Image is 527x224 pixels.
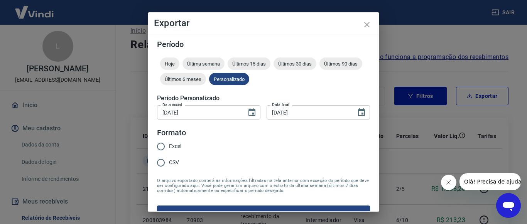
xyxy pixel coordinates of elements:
[157,40,370,48] h5: Período
[162,102,182,108] label: Data inicial
[496,193,521,218] iframe: Botão para abrir a janela de mensagens
[319,57,362,70] div: Últimos 90 dias
[228,61,270,67] span: Últimos 15 dias
[157,127,186,138] legend: Formato
[157,94,370,102] h5: Período Personalizado
[459,173,521,190] iframe: Mensagem da empresa
[272,102,289,108] label: Data final
[160,73,206,85] div: Últimos 6 meses
[157,205,370,222] button: Exportar
[157,178,370,193] span: O arquivo exportado conterá as informações filtradas na tela anterior com exceção do período que ...
[160,76,206,82] span: Últimos 6 meses
[228,57,270,70] div: Últimos 15 dias
[209,73,249,85] div: Personalizado
[157,105,241,120] input: DD/MM/YYYY
[358,15,376,34] button: close
[244,105,260,120] button: Choose date, selected date is 16 de set de 2025
[441,175,456,190] iframe: Fechar mensagem
[5,5,65,12] span: Olá! Precisa de ajuda?
[319,61,362,67] span: Últimos 90 dias
[274,57,316,70] div: Últimos 30 dias
[154,19,373,28] h4: Exportar
[169,142,181,150] span: Excel
[182,57,225,70] div: Última semana
[267,105,351,120] input: DD/MM/YYYY
[160,57,179,70] div: Hoje
[354,105,369,120] button: Choose date, selected date is 16 de set de 2025
[160,61,179,67] span: Hoje
[274,61,316,67] span: Últimos 30 dias
[182,61,225,67] span: Última semana
[169,158,179,167] span: CSV
[209,76,249,82] span: Personalizado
